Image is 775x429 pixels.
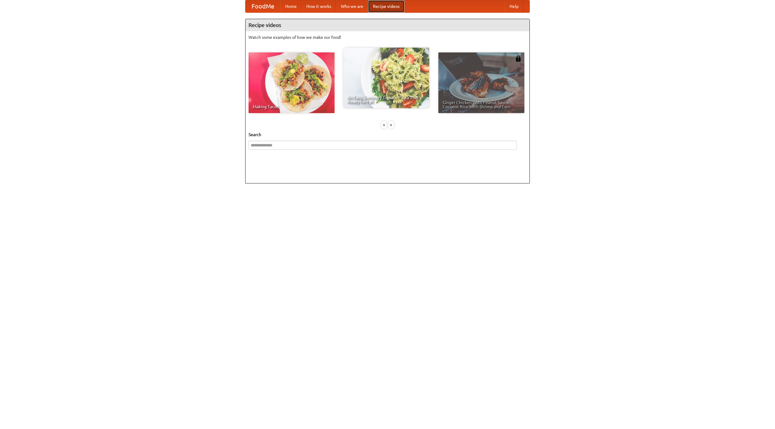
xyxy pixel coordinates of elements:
a: Making Tacos [249,52,335,113]
img: 483408.png [515,55,521,62]
a: Help [505,0,523,12]
a: FoodMe [246,0,280,12]
a: Who we are [336,0,368,12]
h5: Search [249,132,526,138]
span: An Easy, Summery Tomato Pasta That's Ready for Fall [348,96,425,104]
a: How it works [302,0,336,12]
a: An Easy, Summery Tomato Pasta That's Ready for Fall [343,48,429,108]
a: Home [280,0,302,12]
a: Recipe videos [368,0,404,12]
p: Watch some examples of how we make our food! [249,34,526,40]
div: « [381,121,387,129]
div: » [388,121,394,129]
span: Making Tacos [253,105,330,109]
h4: Recipe videos [246,19,529,31]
